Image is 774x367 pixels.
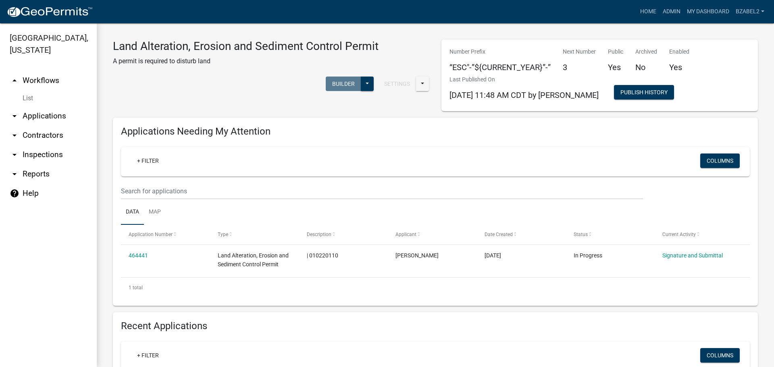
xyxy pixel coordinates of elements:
datatable-header-cell: Applicant [388,225,477,244]
button: Builder [326,77,361,91]
p: A permit is required to disturb land [113,56,379,66]
h5: “ESC"-”${CURRENT_YEAR}”-” [449,62,551,72]
h5: No [635,62,657,72]
span: 08/15/2025 [485,252,501,259]
p: Last Published On [449,75,599,84]
span: [DATE] 11:48 AM CDT by [PERSON_NAME] [449,90,599,100]
a: bzabel2 [732,4,768,19]
i: help [10,189,19,198]
span: In Progress [574,252,602,259]
button: Columns [700,153,740,168]
span: Status [574,232,588,237]
span: | 010220110 [307,252,338,259]
span: Applicant [395,232,416,237]
a: Map [144,199,166,225]
datatable-header-cell: Date Created [477,225,566,244]
datatable-header-cell: Application Number [121,225,210,244]
a: Admin [660,4,684,19]
button: Columns [700,348,740,363]
span: Land Alteration, Erosion and Sediment Control Permit [218,252,289,268]
datatable-header-cell: Description [299,225,388,244]
a: + Filter [131,153,165,168]
span: Application Number [129,232,173,237]
h5: 3 [563,62,596,72]
h3: Land Alteration, Erosion and Sediment Control Permit [113,39,379,53]
datatable-header-cell: Current Activity [655,225,744,244]
a: My Dashboard [684,4,732,19]
i: arrow_drop_down [10,169,19,179]
button: Settings [378,77,416,91]
a: + Filter [131,348,165,363]
span: Type [218,232,228,237]
wm-modal-confirm: Workflow Publish History [614,90,674,96]
h5: Yes [669,62,689,72]
span: Description [307,232,331,237]
span: Current Activity [662,232,696,237]
i: arrow_drop_down [10,131,19,140]
a: Signature and Submittal [662,252,723,259]
span: Brian Zabel [395,252,439,259]
p: Enabled [669,48,689,56]
a: Data [121,199,144,225]
p: Archived [635,48,657,56]
h4: Applications Needing My Attention [121,126,750,137]
p: Next Number [563,48,596,56]
div: 1 total [121,278,750,298]
h4: Recent Applications [121,320,750,332]
input: Search for applications [121,183,643,199]
i: arrow_drop_down [10,150,19,160]
p: Number Prefix [449,48,551,56]
i: arrow_drop_down [10,111,19,121]
datatable-header-cell: Status [566,225,655,244]
a: Home [637,4,660,19]
h5: Yes [608,62,623,72]
datatable-header-cell: Type [210,225,299,244]
span: Date Created [485,232,513,237]
a: 464441 [129,252,148,259]
button: Publish History [614,85,674,100]
p: Public [608,48,623,56]
i: arrow_drop_up [10,76,19,85]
